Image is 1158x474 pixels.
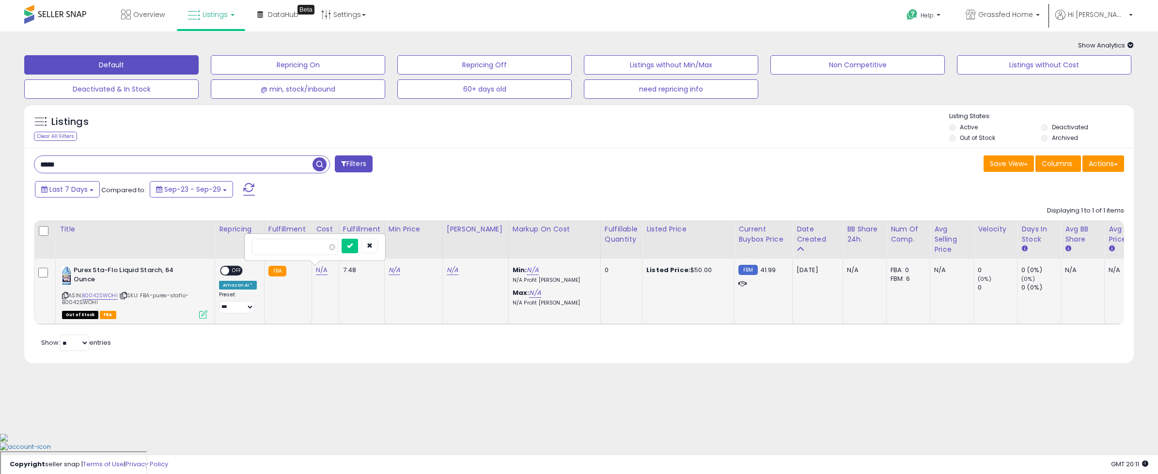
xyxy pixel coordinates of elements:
div: N/A [1109,266,1141,275]
p: N/A Profit [PERSON_NAME] [513,300,593,306]
button: Filters [335,155,373,172]
div: FBM: 6 [891,275,923,283]
div: Amazon AI * [219,281,257,290]
button: go back [6,4,25,22]
i: Get Help [906,9,918,21]
div: N/A [934,266,966,275]
button: Repricing Off [397,55,572,75]
button: Default [24,55,199,75]
button: Save View [984,155,1034,172]
div: Clear All Filters [34,132,77,141]
button: Home [152,4,170,22]
button: Columns [1035,155,1081,172]
button: Start recording [62,317,69,325]
span: Overview [133,10,165,19]
div: Min Price [389,224,438,234]
button: Listings without Cost [957,55,1131,75]
div: Hi [PERSON_NAME], [16,279,151,289]
span: | SKU: FBA-purex-staflo-B0042SWOHI [62,291,188,306]
div: Avg Selling Price [934,224,970,255]
span: Hi [PERSON_NAME] [1068,10,1126,19]
div: Fulfillable Quantity [605,224,638,245]
button: Send a message… [166,313,182,329]
span: Listings [203,10,228,19]
div: Markup on Cost [513,224,596,234]
div: Title [60,224,211,234]
a: B0042SWOHI [82,291,118,300]
div: Cost [316,224,335,234]
div: N/A [847,266,879,275]
textarea: Message… [8,297,186,313]
div: Let me know if you encounter issues. [16,237,151,247]
button: need repricing info [584,79,758,99]
span: Show Analytics [1078,41,1134,50]
span: 41.99 [760,265,776,275]
span: Compared to: [101,185,146,195]
p: Active 2h ago [47,12,90,22]
div: Elias says… [8,274,186,369]
div: [DATE] [797,266,835,275]
a: N/A [529,288,541,298]
span: Help [921,11,934,19]
button: Sep-23 - Sep-29 [150,181,233,198]
span: Show: entries [41,338,111,347]
a: Hi [PERSON_NAME] [1055,10,1133,31]
th: The percentage added to the cost of goods (COGS) that forms the calculator for Min & Max prices. [508,220,600,259]
div: Fulfillment [268,224,308,234]
span: Sep-23 - Sep-29 [164,184,221,194]
div: Listed Price [646,224,730,234]
div: The double-click is deceiving. We get this question a lot and will eventually update it. Were you... [16,293,151,331]
b: Max: [513,288,530,297]
div: Hey [PERSON_NAME]. You'll want to double-click on the min/max.Let me know if you encounter issues. [8,137,159,252]
div: Displaying 1 to 1 of 1 items [1047,206,1124,215]
small: Days In Stock. [1021,245,1027,253]
div: Avg BB Share [1065,224,1100,245]
div: Repricing [219,224,260,234]
div: 0 (0%) [1021,266,1061,275]
button: Emoji picker [31,317,38,325]
div: 0 [605,266,635,275]
button: Listings without Min/Max [584,55,758,75]
div: FBA: 0 [891,266,923,275]
div: Num of Comp. [891,224,926,245]
label: Deactivated [1052,123,1088,131]
small: (0%) [978,275,991,283]
span: OFF [229,267,245,275]
div: 7.48 [343,266,377,275]
button: Non Competitive [770,55,945,75]
button: Last 7 Days [35,181,100,198]
img: 41iepAhjUIL._SL40_.jpg [62,266,71,285]
label: Archived [1052,134,1078,142]
div: Days In Stock [1021,224,1057,245]
b: Min: [513,265,527,275]
div: Fulfillment Cost [343,224,380,245]
span: Columns [1042,159,1072,168]
span: Last 7 Days [49,184,88,194]
button: Actions [1082,155,1124,172]
div: [PERSON_NAME] [447,224,504,234]
small: Avg Win Price. [1109,245,1114,253]
button: Repricing On [211,55,385,75]
h1: [PERSON_NAME] [47,5,110,12]
button: Gif picker [46,317,54,325]
div: [DATE] [8,260,186,274]
div: Current Buybox Price [738,224,788,245]
a: N/A [316,265,328,275]
span: FBA [100,311,116,319]
b: Listed Price: [646,265,690,275]
img: Profile image for Elias [28,5,43,21]
small: FBM [738,265,757,275]
div: Velocity [978,224,1013,234]
label: Active [960,123,978,131]
button: 60+ days old [397,79,572,99]
a: N/A [389,265,400,275]
a: Help [899,1,950,31]
div: Avg Win Price [1109,224,1144,245]
span: Grassfed Home [978,10,1033,19]
div: Hi [PERSON_NAME],The double-click is deceiving. We get this question a lot and will eventually up... [8,274,159,352]
label: Out of Stock [960,134,995,142]
div: Date Created [797,224,839,245]
div: Tooltip anchor [297,5,314,15]
a: N/A [447,265,458,275]
p: Listing States: [949,112,1134,121]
